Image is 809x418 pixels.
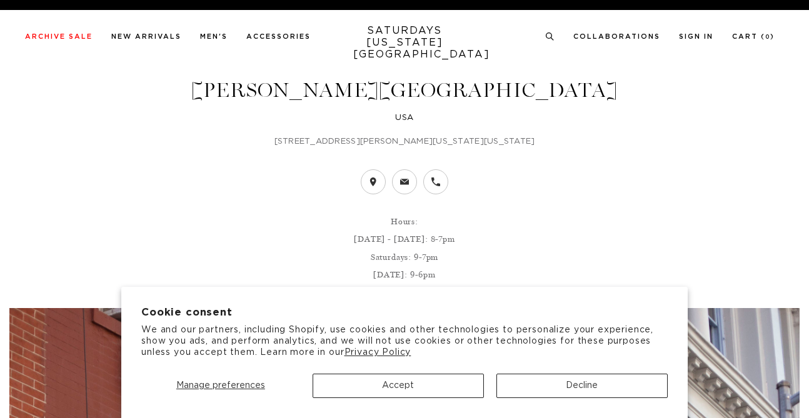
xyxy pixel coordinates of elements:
span: Manage preferences [176,381,265,390]
p: Saturdays: 9-7pm [9,251,800,264]
a: SATURDAYS[US_STATE][GEOGRAPHIC_DATA] [353,25,456,61]
a: Archive Sale [25,33,93,40]
p: We and our partners, including Shopify, use cookies and other technologies to personalize your ex... [141,324,668,359]
p: [DATE] - [DATE]: 8-7pm [9,233,800,246]
button: Decline [496,374,668,398]
button: Accept [313,374,484,398]
a: New Arrivals [111,33,181,40]
h2: Cookie consent [141,307,668,319]
h4: USA [9,112,800,124]
a: Collaborations [573,33,660,40]
a: Privacy Policy [344,348,411,357]
a: Accessories [246,33,311,40]
p: Hours: [9,216,800,228]
button: Manage preferences [141,374,299,398]
small: 0 [765,34,770,40]
h1: [PERSON_NAME][GEOGRAPHIC_DATA] [9,80,800,101]
p: [DATE]: 9-6pm [9,269,800,281]
a: Men's [200,33,228,40]
a: Sign In [679,33,713,40]
p: [STREET_ADDRESS][PERSON_NAME][US_STATE][US_STATE] [9,136,800,148]
a: Cart (0) [732,33,775,40]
